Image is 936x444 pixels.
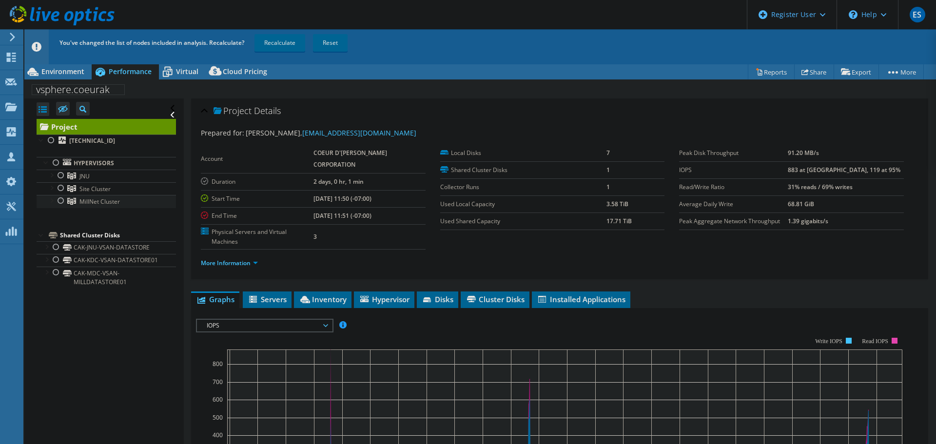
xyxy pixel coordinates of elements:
[313,34,348,52] a: Reset
[679,148,788,158] label: Peak Disk Throughput
[59,39,244,47] span: You've changed the list of nodes included in analysis. Recalculate?
[606,183,610,191] b: 1
[679,216,788,226] label: Peak Aggregate Network Throughput
[213,431,223,439] text: 400
[440,199,606,209] label: Used Local Capacity
[60,230,176,241] div: Shared Cluster Disks
[788,166,900,174] b: 883 at [GEOGRAPHIC_DATA], 119 at 95%
[202,320,327,331] span: IOPS
[201,177,313,187] label: Duration
[37,157,176,170] a: Hypervisors
[37,170,176,182] a: JNU
[37,135,176,147] a: [TECHNICAL_ID]
[79,197,120,206] span: MillNet Cluster
[679,182,788,192] label: Read/Write Ratio
[246,128,416,137] span: [PERSON_NAME],
[302,128,416,137] a: [EMAIL_ADDRESS][DOMAIN_NAME]
[422,294,453,304] span: Disks
[606,200,628,208] b: 3.58 TiB
[878,64,924,79] a: More
[788,149,819,157] b: 91.20 MB/s
[359,294,409,304] span: Hypervisor
[440,148,606,158] label: Local Disks
[201,211,313,221] label: End Time
[313,212,371,220] b: [DATE] 11:51 (-07:00)
[213,360,223,368] text: 800
[537,294,625,304] span: Installed Applications
[213,378,223,386] text: 700
[201,259,258,267] a: More Information
[37,267,176,288] a: CAK-MDC-VSAN-MILLDATASTORE01
[679,199,788,209] label: Average Daily Write
[37,254,176,267] a: CAK-KDC-VSAN-DATASTORE01
[37,195,176,208] a: MillNet Cluster
[313,232,317,241] b: 3
[910,7,925,22] span: ES
[254,34,305,52] a: Recalculate
[834,64,879,79] a: Export
[849,10,858,19] svg: \n
[794,64,834,79] a: Share
[196,294,234,304] span: Graphs
[37,241,176,254] a: CAK-JNU-VSAN-DATASTORE
[254,105,281,116] span: Details
[440,182,606,192] label: Collector Runs
[223,67,267,76] span: Cloud Pricing
[299,294,347,304] span: Inventory
[214,106,252,116] span: Project
[815,338,842,345] text: Write IOPS
[41,67,84,76] span: Environment
[201,128,244,137] label: Prepared for:
[313,177,364,186] b: 2 days, 0 hr, 1 min
[788,200,814,208] b: 68.81 GiB
[109,67,152,76] span: Performance
[606,217,632,225] b: 17.71 TiB
[37,182,176,195] a: Site Cluster
[69,136,115,145] b: [TECHNICAL_ID]
[466,294,525,304] span: Cluster Disks
[79,185,111,193] span: Site Cluster
[788,183,853,191] b: 31% reads / 69% writes
[79,172,90,180] span: JNU
[32,84,125,95] h1: vsphere.coeurak
[248,294,287,304] span: Servers
[440,165,606,175] label: Shared Cluster Disks
[788,217,828,225] b: 1.39 gigabits/s
[679,165,788,175] label: IOPS
[313,194,371,203] b: [DATE] 11:50 (-07:00)
[201,154,313,164] label: Account
[213,413,223,422] text: 500
[748,64,795,79] a: Reports
[37,119,176,135] a: Project
[313,149,387,169] b: COEUR D'[PERSON_NAME] CORPORATION
[176,67,198,76] span: Virtual
[201,194,313,204] label: Start Time
[606,149,610,157] b: 7
[201,227,313,247] label: Physical Servers and Virtual Machines
[213,395,223,404] text: 600
[440,216,606,226] label: Used Shared Capacity
[606,166,610,174] b: 1
[862,338,889,345] text: Read IOPS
